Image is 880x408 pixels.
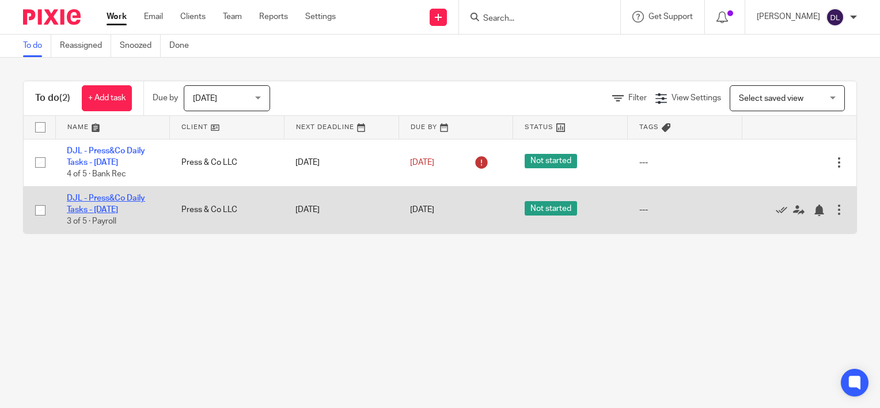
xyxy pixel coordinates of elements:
a: Email [144,11,163,22]
span: View Settings [672,94,721,102]
td: [DATE] [284,186,399,233]
a: Done [169,35,198,57]
span: 3 of 5 · Payroll [67,218,116,226]
a: Reports [259,11,288,22]
span: [DATE] [410,206,434,214]
span: Get Support [648,13,693,21]
a: DJL - Press&Co Daily Tasks - [DATE] [67,147,145,167]
input: Search [482,14,586,24]
h1: To do [35,92,70,104]
a: Snoozed [120,35,161,57]
a: Reassigned [60,35,111,57]
span: [DATE] [410,158,434,167]
span: [DATE] [193,95,217,103]
span: Not started [525,154,577,168]
span: Not started [525,201,577,216]
img: Pixie [23,9,81,25]
a: To do [23,35,51,57]
a: Mark as done [776,204,793,216]
div: --- [639,157,731,168]
span: Tags [639,124,659,130]
div: --- [639,204,731,216]
span: Select saved view [739,95,803,103]
p: [PERSON_NAME] [757,11,820,22]
span: 4 of 5 · Bank Rec [67,170,126,178]
a: DJL - Press&Co Daily Tasks - [DATE] [67,194,145,214]
a: + Add task [82,85,132,111]
span: (2) [59,93,70,103]
td: [DATE] [284,139,399,186]
td: Press & Co LLC [170,186,285,233]
p: Due by [153,92,178,104]
img: svg%3E [826,8,844,27]
a: Settings [305,11,336,22]
span: Filter [628,94,647,102]
a: Team [223,11,242,22]
td: Press & Co LLC [170,139,285,186]
a: Clients [180,11,206,22]
a: Work [107,11,127,22]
